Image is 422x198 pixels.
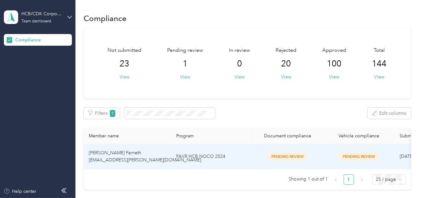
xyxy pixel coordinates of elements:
li: 1 [344,174,354,185]
span: 25 / page [376,175,402,184]
span: 100 [327,59,342,69]
button: View [120,74,130,80]
span: Compliance [15,37,41,43]
span: Not submitted [108,47,142,54]
li: Previous Page [331,174,341,185]
button: Help center [4,188,37,195]
th: Member name [84,128,171,144]
div: Page Size [372,174,406,185]
button: View [374,74,384,80]
button: View [281,74,291,80]
button: left [331,174,341,185]
div: Team dashboard [21,19,51,23]
button: right [357,174,367,185]
span: Total [374,47,385,54]
div: Vehicle compliance [328,133,389,139]
th: Program [171,128,252,144]
span: In review [229,47,250,54]
button: Filters1 [84,108,120,119]
span: 0 [237,59,242,69]
span: 1 [183,59,188,69]
button: Edit columns [368,108,411,119]
a: 1 [344,175,354,184]
span: right [360,178,364,182]
span: Pending Review [339,153,378,160]
span: Approved [322,47,346,54]
button: View [329,74,339,80]
td: FAVR HCB NOCO 2024 [171,144,252,169]
span: Pending Review [268,153,307,160]
div: HCB/CDK Corporate [21,10,62,17]
span: 1 [110,110,116,117]
span: 144 [372,59,387,69]
span: [PERSON_NAME] Farneth [EMAIL_ADDRESS][PERSON_NAME][DOMAIN_NAME] [89,150,201,163]
button: View [234,74,245,80]
span: 23 [120,59,130,69]
span: Showing 1 out of 1 [289,174,328,184]
div: Document compliance [257,133,318,139]
span: left [334,178,338,182]
span: Rejected [276,47,296,54]
button: View [180,74,190,80]
span: Pending review [167,47,203,54]
iframe: Everlance-gr Chat Button Frame [386,162,422,198]
li: Next Page [357,174,367,185]
span: 20 [281,59,291,69]
h1: Compliance [84,15,127,22]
